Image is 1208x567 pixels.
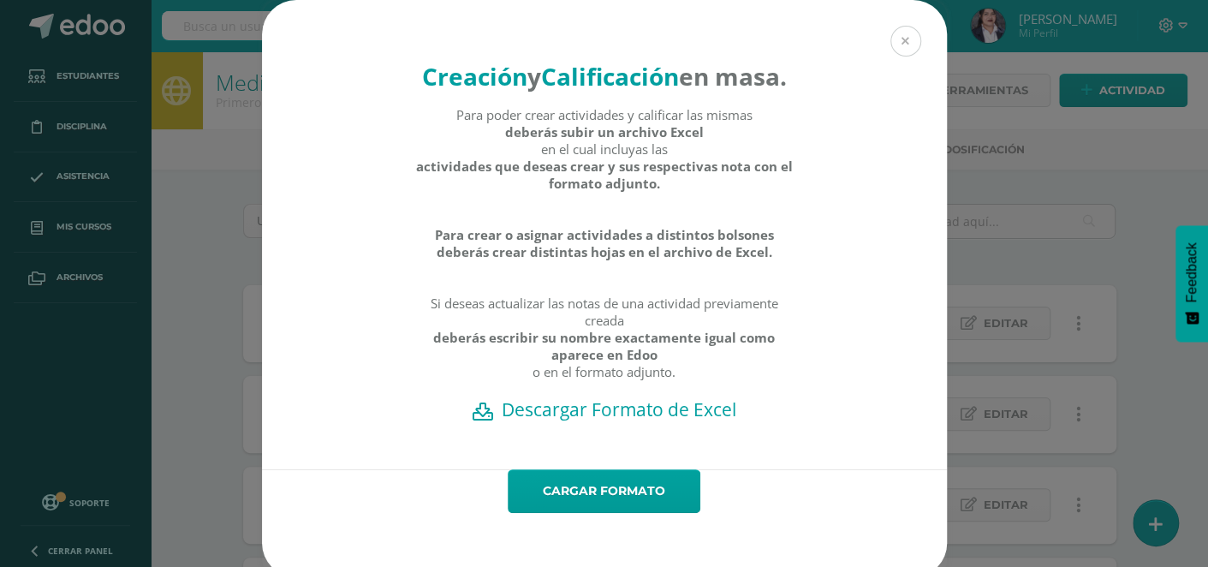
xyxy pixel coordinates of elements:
[292,397,917,421] a: Descargar Formato de Excel
[422,60,527,93] strong: Creación
[414,106,794,397] div: Para poder crear actividades y calificar las mismas en el cual incluyas las Si deseas actualizar ...
[414,158,794,192] strong: actividades que deseas crear y sus respectivas nota con el formato adjunto.
[414,226,794,260] strong: Para crear o asignar actividades a distintos bolsones deberás crear distintas hojas en el archivo...
[1184,242,1199,302] span: Feedback
[414,329,794,363] strong: deberás escribir su nombre exactamente igual como aparece en Edoo
[890,26,921,57] button: Close (Esc)
[1175,225,1208,342] button: Feedback - Mostrar encuesta
[508,469,700,513] a: Cargar formato
[414,60,794,93] h4: en masa.
[541,60,679,93] strong: Calificación
[505,123,704,140] strong: deberás subir un archivo Excel
[527,60,541,93] strong: y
